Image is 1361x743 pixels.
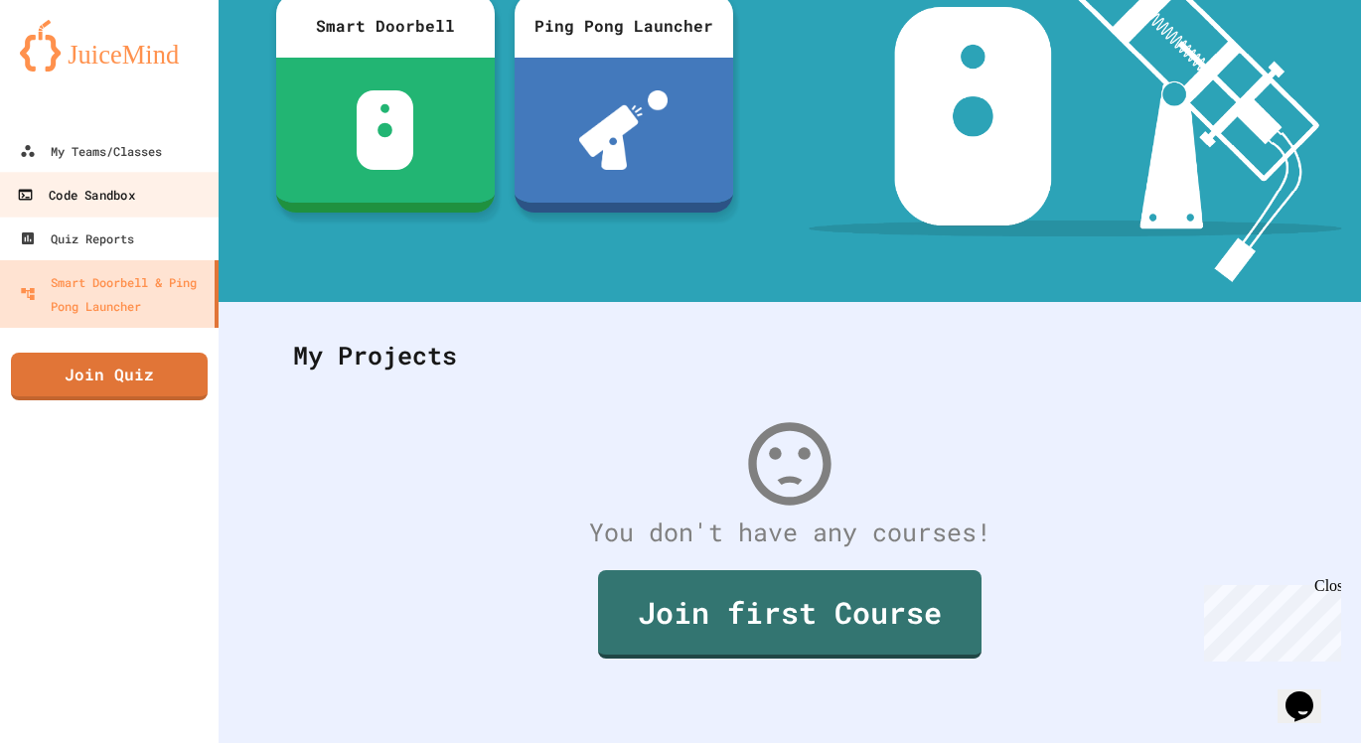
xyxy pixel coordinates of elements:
div: You don't have any courses! [273,514,1306,551]
div: Quiz Reports [20,226,134,250]
iframe: chat widget [1196,577,1341,662]
div: Chat with us now!Close [8,8,137,126]
div: My Teams/Classes [20,139,162,163]
img: logo-orange.svg [20,20,199,72]
img: ppl-with-ball.png [579,90,668,170]
iframe: chat widget [1278,664,1341,723]
a: Join Quiz [11,353,208,400]
img: sdb-white.svg [357,90,413,170]
div: Smart Doorbell & Ping Pong Launcher [20,270,207,318]
a: Join first Course [598,570,982,659]
div: Code Sandbox [17,183,134,208]
div: My Projects [273,317,1306,394]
